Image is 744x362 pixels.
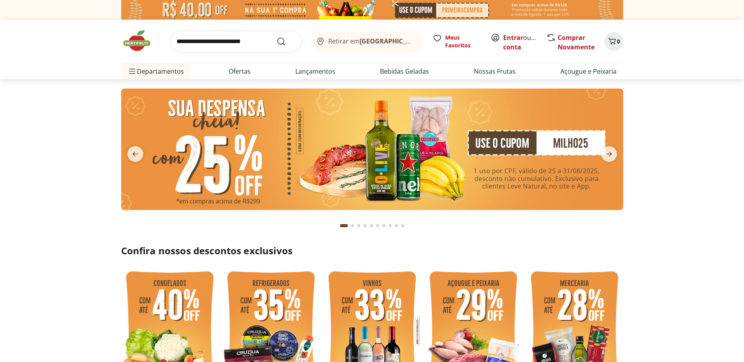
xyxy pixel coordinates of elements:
[560,67,617,76] a: Açougue e Peixaria
[170,31,302,52] input: search
[445,34,481,49] span: Meus Favoritos
[121,89,623,210] img: cupom
[380,67,429,76] a: Bebidas Geladas
[295,67,335,76] a: Lançamentos
[387,216,393,235] button: Go to page 8 from fs-carousel
[229,67,251,76] a: Ofertas
[311,31,423,52] button: Retirar em[GEOGRAPHIC_DATA]/[GEOGRAPHIC_DATA]
[368,216,375,235] button: Go to page 5 from fs-carousel
[433,34,481,49] a: Meus Favoritos
[617,38,620,45] span: 0
[393,216,400,235] button: Go to page 9 from fs-carousel
[474,67,516,76] a: Nossas Frutas
[604,32,623,51] button: Carrinho
[503,33,546,51] a: Criar conta
[338,216,349,235] button: Current page from fs-carousel
[328,38,415,45] span: Retirar em
[375,216,381,235] button: Go to page 6 from fs-carousel
[558,33,595,51] a: Comprar Novamente
[349,216,356,235] button: Go to page 2 from fs-carousel
[503,33,523,42] a: Entrar
[356,216,362,235] button: Go to page 3 from fs-carousel
[127,62,137,81] button: Menu
[400,216,406,235] button: Go to page 10 from fs-carousel
[360,37,492,45] b: [GEOGRAPHIC_DATA]/[GEOGRAPHIC_DATA]
[276,37,295,46] button: Submit Search
[121,29,160,52] img: Hortifruti
[381,216,387,235] button: Go to page 7 from fs-carousel
[503,33,538,52] span: ou
[127,62,184,81] span: Departamentos
[121,244,623,257] h2: Confira nossos descontos exclusivos
[362,216,368,235] button: Go to page 4 from fs-carousel
[121,146,149,162] button: previous
[595,146,623,162] button: next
